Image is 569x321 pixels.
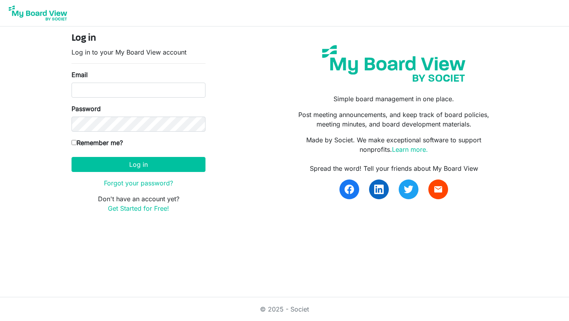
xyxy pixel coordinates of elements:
span: email [433,185,443,194]
p: Post meeting announcements, and keep track of board policies, meeting minutes, and board developm... [290,110,497,129]
a: Learn more. [392,145,428,153]
a: © 2025 - Societ [260,305,309,313]
button: Log in [72,157,205,172]
p: Don't have an account yet? [72,194,205,213]
label: Remember me? [72,138,123,147]
a: Forgot your password? [104,179,173,187]
p: Simple board management in one place. [290,94,497,104]
label: Email [72,70,88,79]
input: Remember me? [72,140,77,145]
img: my-board-view-societ.svg [316,39,471,88]
img: My Board View Logo [6,3,70,23]
img: linkedin.svg [374,185,384,194]
h4: Log in [72,33,205,44]
div: Spread the word! Tell your friends about My Board View [290,164,497,173]
a: Get Started for Free! [108,204,169,212]
img: facebook.svg [345,185,354,194]
img: twitter.svg [404,185,413,194]
label: Password [72,104,101,113]
a: email [428,179,448,199]
p: Log in to your My Board View account [72,47,205,57]
p: Made by Societ. We make exceptional software to support nonprofits. [290,135,497,154]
